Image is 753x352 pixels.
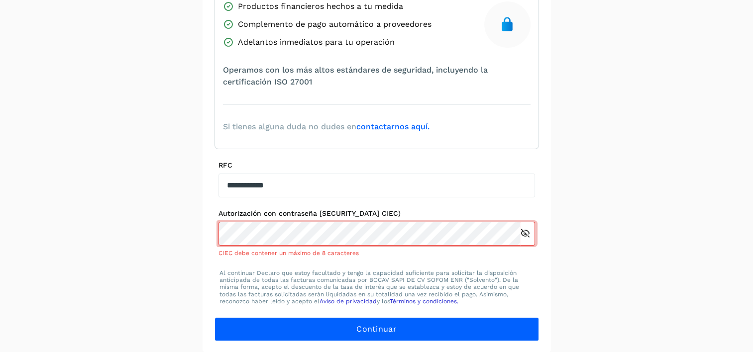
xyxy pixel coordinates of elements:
label: RFC [218,161,535,170]
span: Continuar [356,324,397,335]
span: Productos financieros hechos a tu medida [238,0,403,12]
a: Términos y condiciones. [390,298,458,305]
a: contactarnos aquí. [356,122,430,131]
a: Aviso de privacidad [320,298,377,305]
button: Continuar [215,317,539,341]
span: Adelantos inmediatos para tu operación [238,36,395,48]
span: Operamos con los más altos estándares de seguridad, incluyendo la certificación ISO 27001 [223,64,531,88]
span: Si tienes alguna duda no dudes en [223,121,430,133]
p: Al continuar Declaro que estoy facultado y tengo la capacidad suficiente para solicitar la dispos... [219,269,534,305]
span: Complemento de pago automático a proveedores [238,18,431,30]
label: Autorización con contraseña [SECURITY_DATA] CIEC) [218,209,535,218]
img: secure [499,16,515,32]
span: CIEC debe contener un máximo de 8 caracteres [218,250,359,257]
